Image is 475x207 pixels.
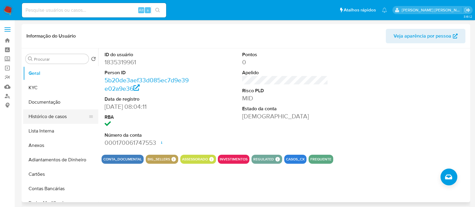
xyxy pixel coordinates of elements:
dd: 1835319961 [105,58,190,66]
button: Adiantamentos de Dinheiro [23,153,98,167]
dd: [DEMOGRAPHIC_DATA] [242,112,328,120]
dt: Pontos [242,51,328,58]
a: Notificações [382,8,387,13]
span: Veja aparência por pessoa [394,29,451,43]
button: Lista Interna [23,124,98,138]
h1: Informação do Usuário [26,33,76,39]
dd: MID [242,94,328,102]
button: Geral [23,66,98,81]
span: Alt [139,7,144,13]
dt: Data de registro [105,96,190,102]
button: Anexos [23,138,98,153]
input: Pesquise usuários ou casos... [22,6,166,14]
dd: 000170061747553 [105,139,190,147]
button: search-icon [151,6,164,14]
button: Cartões [23,167,98,181]
button: Veja aparência por pessoa [386,29,465,43]
button: Histórico de casos [23,109,93,124]
a: 5b20de3aef33d085ec7d9e39e02a9e36 [105,76,189,93]
dt: ID do usuário [105,51,190,58]
button: KYC [23,81,98,95]
dt: Estado da conta [242,105,328,112]
button: Contas Bancárias [23,181,98,196]
dt: RBA [105,114,190,120]
button: Procurar [28,56,33,61]
button: Documentação [23,95,98,109]
dt: Risco PLD [242,87,328,94]
span: s [147,7,149,13]
span: Atalhos rápidos [344,7,376,13]
a: Sair [464,7,470,13]
dt: Número da conta [105,132,190,139]
input: Procurar [34,56,86,62]
dt: Apelido [242,69,328,76]
dt: Person ID [105,69,190,76]
button: Retornar ao pedido padrão [91,56,96,63]
p: anna.almeida@mercadopago.com.br [402,7,462,13]
dd: 0 [242,58,328,66]
dd: [DATE] 08:04:11 [105,102,190,111]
